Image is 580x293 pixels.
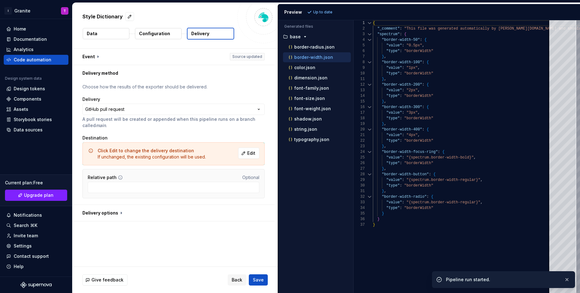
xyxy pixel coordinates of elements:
[386,183,400,188] span: "type"
[402,178,404,182] span: :
[4,45,68,54] a: Analytics
[98,148,194,153] span: Click Edit to change the delivery destination
[427,127,429,132] span: {
[422,43,424,48] span: ,
[354,121,365,127] div: 19
[139,31,170,37] p: Configuration
[474,155,476,160] span: ,
[404,26,527,31] span: "This file was generated automatically by [PERSON_NAME]
[294,75,327,80] p: dimension.json
[14,253,49,259] div: Contact support
[404,139,434,143] span: "borderWidth"
[242,175,259,180] span: Optional
[406,133,418,137] span: "4px"
[365,127,374,132] div: Click to collapse the range.
[354,216,365,222] div: 36
[384,99,386,104] span: ,
[400,32,402,36] span: :
[354,194,365,200] div: 32
[284,9,302,15] div: Preview
[14,46,34,53] div: Analytics
[422,83,424,87] span: :
[14,106,28,112] div: Assets
[4,34,68,44] a: Documentation
[354,211,365,216] div: 35
[427,83,429,87] span: {
[4,210,68,220] button: Notifications
[82,135,108,141] label: Destination
[406,155,474,160] span: "{spectrum.border-width-bold}"
[354,222,365,228] div: 37
[4,231,68,241] a: Invite team
[406,200,480,205] span: "{spectrum.border-width-regular}"
[382,144,384,149] span: }
[354,43,365,48] div: 5
[294,127,317,132] p: string.json
[354,54,365,59] div: 7
[232,277,242,283] span: Back
[283,105,351,112] button: font-weight.json
[283,44,351,50] button: border-radius.json
[4,115,68,125] a: Storybook stories
[400,206,402,210] span: :
[290,34,301,39] p: base
[365,37,374,43] div: Click to collapse the range.
[283,136,351,143] button: typography.json
[191,31,209,37] p: Delivery
[406,178,480,182] span: "{spectrum.border-width-regular}"
[384,167,386,171] span: ,
[354,87,365,93] div: 13
[253,277,264,283] span: Save
[382,60,422,64] span: "border-width-100"
[400,116,402,121] span: :
[446,276,559,283] div: Pipeline run started.
[14,57,51,63] div: Code automation
[404,94,434,98] span: "borderWidth"
[384,54,386,59] span: ,
[5,180,67,186] div: Current plan : Free
[427,105,429,109] span: {
[238,148,259,159] button: Edit
[402,155,404,160] span: :
[382,150,438,154] span: "border-width-focus-ring"
[88,174,117,181] label: Relative path
[424,38,426,42] span: {
[422,127,424,132] span: :
[294,116,322,121] p: shadow.json
[82,274,128,286] button: Give feedback
[384,77,386,81] span: ,
[400,183,402,188] span: :
[420,38,422,42] span: :
[382,83,422,87] span: "border-width-200"
[382,189,384,193] span: }
[386,200,402,205] span: "value"
[4,55,68,65] a: Code automation
[400,139,402,143] span: :
[82,116,265,129] p: A pull request will be created or appended when this pipeline runs on a branch called .
[402,43,404,48] span: :
[294,86,329,91] p: font-family.json
[377,26,400,31] span: "_comment"
[354,127,365,132] div: 20
[382,105,422,109] span: "border-width-300"
[283,64,351,71] button: color.json
[365,31,374,37] div: Click to collapse the range.
[354,144,365,149] div: 23
[480,178,482,182] span: ,
[283,126,351,133] button: string.json
[377,32,400,36] span: "spectrum"
[87,31,97,37] p: Data
[354,110,365,116] div: 17
[283,116,351,122] button: shadow.json
[14,127,43,133] div: Data sources
[4,84,68,94] a: Design tokens
[402,88,404,92] span: :
[284,24,347,29] p: Generated files
[429,172,431,177] span: :
[404,161,434,165] span: "borderWidth"
[382,77,384,81] span: }
[422,60,424,64] span: :
[354,116,365,121] div: 18
[4,251,68,261] button: Contact support
[63,8,66,13] div: T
